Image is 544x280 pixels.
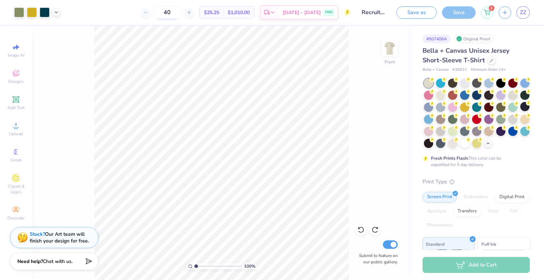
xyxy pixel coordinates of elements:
span: Designs [8,79,24,84]
div: Embroidery [459,192,493,202]
div: Rhinestones [423,220,457,231]
div: Screen Print [423,192,457,202]
div: Print Type [423,178,530,186]
span: 1 [489,5,494,11]
button: Save as [396,6,437,19]
span: Bella + Canvas [423,67,449,73]
span: 100 % [244,263,255,269]
span: Upload [9,131,23,137]
span: Image AI [8,52,24,58]
span: Bella + Canvas Unisex Jersey Short-Sleeve T-Shirt [423,46,509,64]
div: Transfers [453,206,481,217]
strong: Stuck? [30,231,45,238]
div: Digital Print [495,192,529,202]
span: $25.25 [204,9,219,16]
div: This color can be expedited for 5 day delivery. [431,155,518,168]
span: # 3001C [452,67,467,73]
span: $1,010.00 [228,9,250,16]
span: Minimum Order: 24 + [471,67,506,73]
span: FREE [325,10,333,15]
span: Chat with us. [43,258,73,265]
label: Submit to feature on our public gallery. [355,252,398,265]
div: Original Proof [454,34,494,43]
span: Clipart & logos [4,183,28,195]
span: Puff Ink [481,240,496,248]
strong: Fresh Prints Flash: [431,155,469,161]
div: Foil [505,206,522,217]
div: Applique [423,206,451,217]
input: – – [153,6,181,19]
div: # 507406A [423,34,451,43]
img: Front [382,41,397,55]
div: Our Art team will finish your design for free. [30,231,89,244]
div: Vinyl [483,206,503,217]
span: Add Text [7,105,24,110]
strong: Need help? [17,258,43,265]
span: Greek [11,157,22,163]
span: Standard [426,240,444,248]
span: ZZ [520,8,526,17]
span: Decorate [7,215,24,221]
div: Front [385,59,395,65]
a: ZZ [516,6,530,19]
span: [DATE] - [DATE] [283,9,321,16]
input: Untitled Design [356,5,391,19]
